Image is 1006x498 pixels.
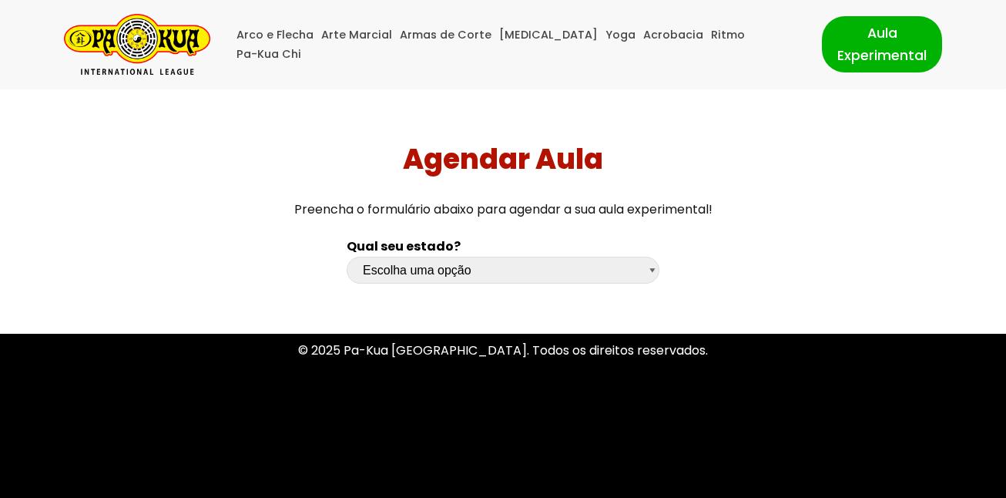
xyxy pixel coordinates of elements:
a: Arco e Flecha [236,25,314,45]
a: Ritmo [711,25,745,45]
p: © 2025 Pa-Kua [GEOGRAPHIC_DATA]. Todos os direitos reservados. [64,340,942,361]
a: [MEDICAL_DATA] [499,25,598,45]
a: Aula Experimental [822,16,942,72]
a: Acrobacia [643,25,703,45]
b: Qual seu estado? [347,237,461,255]
a: Yoga [605,25,635,45]
a: Arte Marcial [321,25,392,45]
a: Armas de Corte [400,25,491,45]
a: Política de Privacidade [434,405,572,423]
a: Pa-Kua Chi [236,45,301,64]
a: Pa-Kua Brasil Uma Escola de conhecimentos orientais para toda a família. Foco, habilidade concent... [64,14,210,75]
a: Neve [64,473,95,490]
p: Preencha o formulário abaixo para agendar a sua aula experimental! [6,199,1001,220]
p: | Movido a [64,471,222,492]
h1: Agendar Aula [6,143,1001,176]
div: Menu primário [233,25,799,64]
a: WordPress [156,473,222,490]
